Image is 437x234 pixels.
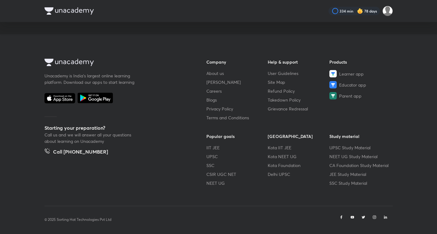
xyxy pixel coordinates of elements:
a: NEET UG [206,180,268,186]
a: IIT JEE [206,144,268,151]
a: NEET UG Study Material [329,153,391,160]
p: © 2025 Sorting Hat Technologies Pvt Ltd [44,217,111,222]
a: SSC [206,162,268,169]
a: SSC Study Material [329,180,391,186]
a: Blogs [206,97,268,103]
h6: Products [329,59,391,65]
p: Unacademy is India’s largest online learning platform. Download our apps to start learning [44,72,136,85]
img: Learner app [329,70,337,77]
span: Parent app [339,93,362,99]
a: Privacy Policy [206,106,268,112]
a: Delhi UPSC [268,171,329,177]
a: Takedown Policy [268,97,329,103]
span: Careers [206,88,222,94]
a: Call [PHONE_NUMBER] [44,148,108,157]
h6: Company [206,59,268,65]
img: Parent app [329,92,337,99]
h5: Call [PHONE_NUMBER] [53,148,108,157]
a: Careers [206,88,268,94]
a: [PERSON_NAME] [206,79,268,85]
a: UPSC [206,153,268,160]
img: streak [357,8,363,14]
span: Learner app [339,71,364,77]
a: Refund Policy [268,88,329,94]
a: Kota Foundation [268,162,329,169]
span: Educator app [339,82,366,88]
img: Company Logo [44,59,94,66]
a: Kota IIT JEE [268,144,329,151]
img: Educator app [329,81,337,88]
a: Kota NEET UG [268,153,329,160]
a: UPSC Study Material [329,144,391,151]
img: Company Logo [44,7,94,15]
h5: Starting your preparation? [44,124,187,132]
p: Call us and we will answer all your questions about learning on Unacademy [44,132,136,144]
a: Parent app [329,92,391,99]
h6: Popular goals [206,133,268,139]
a: Learner app [329,70,391,77]
a: Company Logo [44,59,187,68]
a: JEE Study Material [329,171,391,177]
h6: Study material [329,133,391,139]
a: CA Foundation Study Material [329,162,391,169]
h6: [GEOGRAPHIC_DATA] [268,133,329,139]
a: Terms and Conditions [206,114,268,121]
a: Grievance Redressal [268,106,329,112]
a: CSIR UGC NET [206,171,268,177]
a: User Guidelines [268,70,329,76]
a: About us [206,70,268,76]
a: Site Map [268,79,329,85]
img: Kushagra Singh [382,6,393,16]
h6: Help & support [268,59,329,65]
a: Educator app [329,81,391,88]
